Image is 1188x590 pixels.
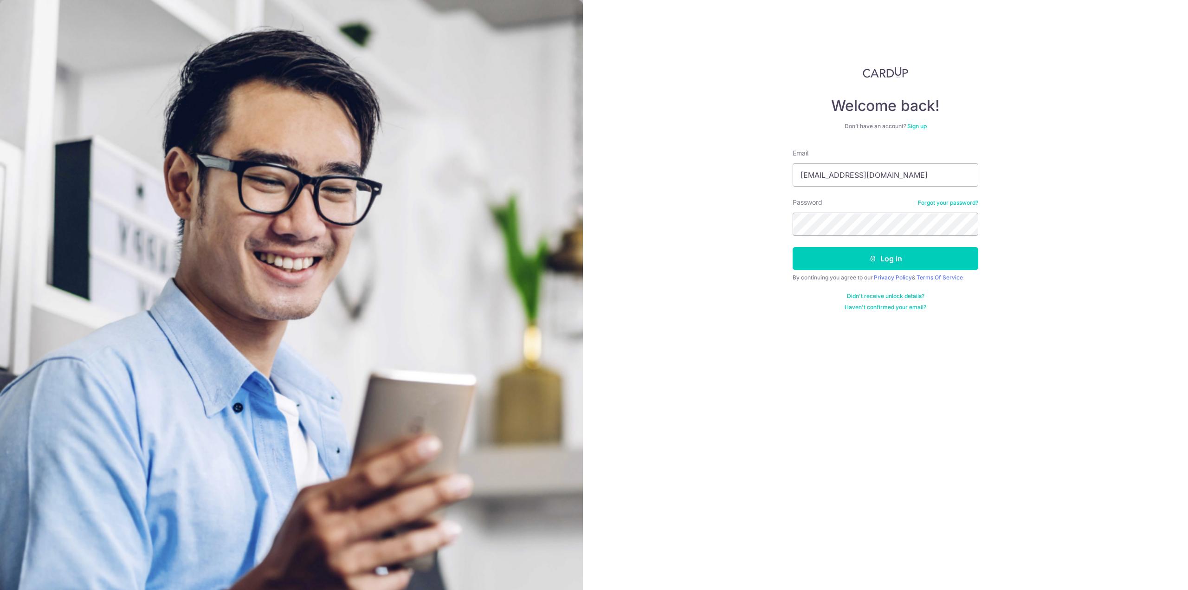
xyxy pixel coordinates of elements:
[918,199,978,207] a: Forgot your password?
[907,123,927,130] a: Sign up
[917,274,963,281] a: Terms Of Service
[847,292,924,300] a: Didn't receive unlock details?
[793,163,978,187] input: Enter your Email
[793,247,978,270] button: Log in
[793,274,978,281] div: By continuing you agree to our &
[845,304,926,311] a: Haven't confirmed your email?
[793,123,978,130] div: Don’t have an account?
[863,67,908,78] img: CardUp Logo
[874,274,912,281] a: Privacy Policy
[793,198,822,207] label: Password
[793,97,978,115] h4: Welcome back!
[793,149,808,158] label: Email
